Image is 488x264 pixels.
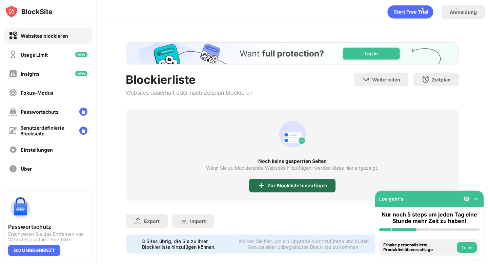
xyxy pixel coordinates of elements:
div: Klicken Sie hier, um ein Upgrade durchzuführen und in den Genuss einer unbegrenzten Blockliste zu... [231,238,377,250]
img: focus-off.svg [9,89,17,97]
img: settings-off.svg [9,146,17,154]
div: Weiterleiten [372,77,400,82]
div: Einstellungen [21,147,53,153]
img: push-password-protection.svg [8,196,33,221]
div: Blockierliste [126,73,252,87]
img: time-usage-off.svg [9,51,17,59]
img: new-icon.svg [75,71,87,76]
iframe: Banner [126,42,459,64]
div: Websites blockieren [21,33,68,39]
img: password-protection-off.svg [9,108,17,116]
img: new-icon.svg [75,52,87,57]
img: lock-menu.svg [79,108,87,116]
div: Noch keine gesperrten Seiten [126,158,459,164]
div: animation [276,118,309,150]
div: Zeitplan [432,77,451,82]
div: Erschweren Sie das Entfernen von Websites aus Ihrer Sperrliste [8,231,88,242]
div: Zur Blockliste hinzufügen [267,183,327,188]
img: insights-off.svg [9,70,17,78]
div: GO UNBEGRENZT [8,245,60,256]
img: customize-block-page-off.svg [9,127,17,135]
div: Anmeldung [450,9,477,15]
div: Insights [21,71,40,77]
div: Über [21,166,32,172]
button: Tu es [457,242,477,253]
div: Wenn Sie zu blockierende Websites hinzufügen, werden diese hier angezeigt. [206,165,379,171]
div: Fokus-Modus [21,90,54,96]
div: Benutzerdefinierte Blockseite [20,125,74,136]
img: logo-blocksite.svg [5,5,53,18]
div: Passwortschutz [21,109,59,115]
div: Nur noch 5 steps um jeden Tag eine Stunde mehr Zeit zu haben! [379,211,480,224]
div: Usage Limit [21,52,48,58]
div: 3 Sites übrig, die Sie zu Ihrer Blockierliste hinzufügen können. [142,238,226,250]
img: eye-not-visible.svg [463,195,470,202]
div: Import [190,218,206,224]
div: animation [387,5,433,19]
img: block-on.svg [9,32,17,40]
div: Passwortschutz [8,223,88,230]
img: lock-menu.svg [79,127,87,135]
div: Websites dauerhaft oder nach Zeitplan blockieren [126,89,252,96]
div: Los geht's [379,196,404,202]
div: Export [144,218,160,224]
img: about-off.svg [9,165,17,173]
div: Erhalte personalisierte Produktivitätsvorschläge [383,243,455,252]
img: omni-setup-toggle.svg [473,195,480,202]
